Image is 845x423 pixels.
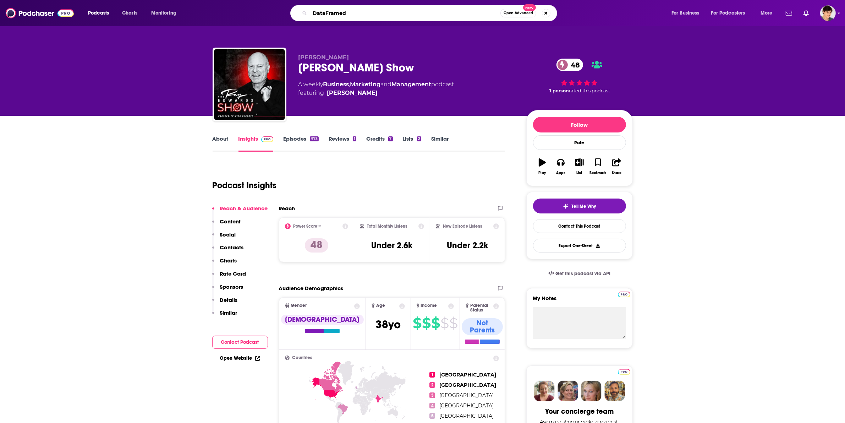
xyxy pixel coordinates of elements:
a: Similar [431,135,449,152]
p: Similar [220,309,237,316]
div: Rate [533,135,626,150]
button: Share [607,154,626,179]
button: tell me why sparkleTell Me Why [533,199,626,213]
a: Show notifications dropdown [783,7,795,19]
span: 48 [564,59,583,71]
span: $ [440,318,449,329]
div: 2 [417,136,421,141]
button: Show profile menu [820,5,836,21]
p: Reach & Audience [220,205,268,212]
span: New [523,4,536,11]
a: InsightsPodchaser Pro [238,135,274,152]
a: Business [323,81,349,88]
p: Charts [220,257,237,264]
p: 48 [305,238,328,253]
span: $ [413,318,421,329]
span: Get this podcast via API [555,271,610,277]
a: Ray Edwards Show [214,49,285,120]
label: My Notes [533,295,626,307]
div: Apps [556,171,565,175]
a: Open Website [220,355,260,361]
button: Social [212,231,236,244]
span: Gender [291,303,307,308]
span: 5 [429,413,435,419]
img: Podchaser - Follow, Share and Rate Podcasts [6,6,74,20]
button: Similar [212,309,237,322]
p: Details [220,297,238,303]
span: Countries [292,356,313,360]
span: $ [422,318,430,329]
img: User Profile [820,5,836,21]
img: Barbara Profile [558,381,578,401]
div: A weekly podcast [298,80,454,97]
a: About [213,135,229,152]
div: 975 [310,136,318,141]
span: 1 person [550,88,569,93]
a: Episodes975 [283,135,318,152]
h3: Under 2.2k [447,240,488,251]
button: Bookmark [589,154,607,179]
span: 3 [429,392,435,398]
p: Sponsors [220,283,243,290]
span: featuring [298,89,454,97]
span: $ [431,318,440,329]
a: Lists2 [403,135,421,152]
span: Charts [122,8,137,18]
a: 48 [556,59,583,71]
span: 4 [429,403,435,408]
img: Jules Profile [581,381,602,401]
span: Open Advanced [504,11,533,15]
button: Export One-Sheet [533,239,626,253]
div: 7 [388,136,393,141]
img: Podchaser Pro [618,369,630,375]
button: Follow [533,117,626,132]
span: For Business [671,8,699,18]
div: Bookmark [589,171,606,175]
img: Jon Profile [604,381,625,401]
button: Details [212,297,238,310]
h2: New Episode Listens [443,224,482,229]
span: 38 yo [375,318,401,331]
button: Play [533,154,552,179]
button: Rate Card [212,270,246,283]
img: Sydney Profile [534,381,555,401]
input: Search podcasts, credits, & more... [310,7,500,19]
div: [DEMOGRAPHIC_DATA] [281,315,364,325]
span: Podcasts [88,8,109,18]
p: Content [220,218,241,225]
button: open menu [666,7,708,19]
div: 48 1 personrated this podcast [526,54,633,98]
a: Credits7 [366,135,393,152]
span: , [349,81,350,88]
span: and [381,81,392,88]
a: Management [392,81,432,88]
button: Content [212,218,241,231]
a: Get this podcast via API [543,265,616,282]
span: [PERSON_NAME] [298,54,349,61]
span: [GEOGRAPHIC_DATA] [439,372,496,378]
span: Tell Me Why [571,204,596,209]
a: Pro website [618,291,630,297]
span: Logged in as bethwouldknow [820,5,836,21]
span: Monitoring [151,8,176,18]
div: Share [612,171,621,175]
span: [GEOGRAPHIC_DATA] [439,402,494,409]
button: Open AdvancedNew [500,9,536,17]
button: open menu [707,7,756,19]
span: rated this podcast [569,88,610,93]
button: Reach & Audience [212,205,268,218]
span: 1 [429,372,435,378]
a: Charts [117,7,142,19]
div: List [577,171,582,175]
a: Ray Edwards [327,89,378,97]
h1: Podcast Insights [213,180,277,191]
button: open menu [83,7,118,19]
span: More [761,8,773,18]
a: Reviews1 [329,135,356,152]
a: Show notifications dropdown [801,7,812,19]
p: Social [220,231,236,238]
a: Contact This Podcast [533,219,626,233]
h2: Reach [279,205,295,212]
span: [GEOGRAPHIC_DATA] [439,382,496,388]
